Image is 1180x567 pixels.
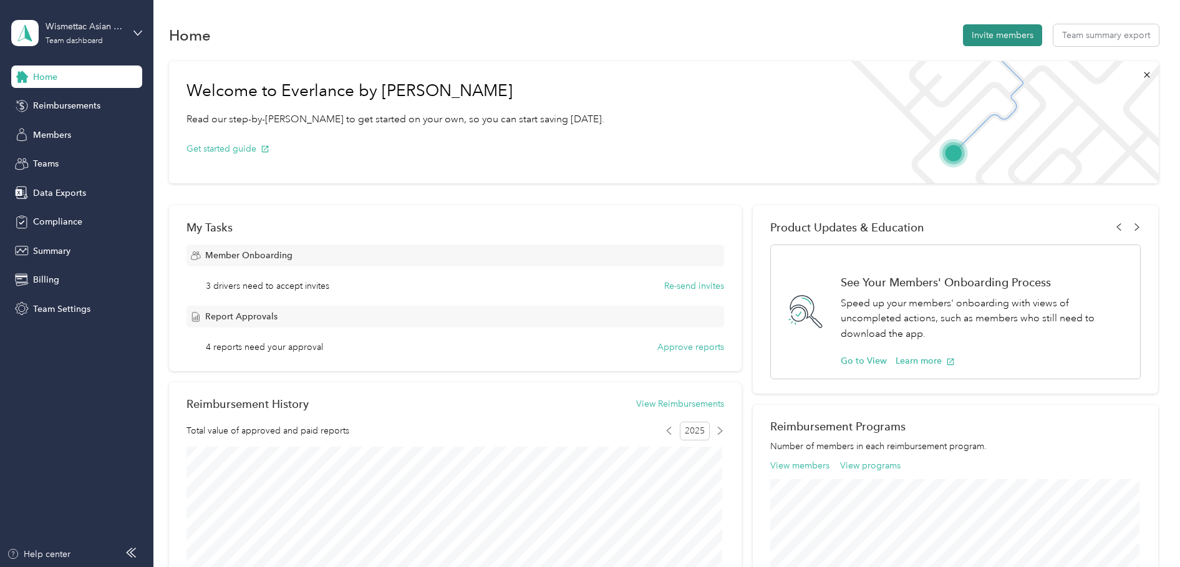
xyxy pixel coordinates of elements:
button: Invite members [963,24,1042,46]
span: Total value of approved and paid reports [186,424,349,437]
h2: Reimbursement History [186,397,309,410]
h1: See Your Members' Onboarding Process [841,276,1128,289]
button: View members [770,459,829,472]
div: My Tasks [186,221,724,234]
span: 2025 [680,422,710,440]
button: Get started guide [186,142,269,155]
span: Summary [33,245,70,258]
span: Data Exports [33,187,86,200]
span: Teams [33,157,59,170]
span: Reimbursements [33,99,100,112]
button: Re-send invites [664,279,724,293]
button: Learn more [896,354,955,367]
span: Report Approvals [205,310,278,323]
iframe: Everlance-gr Chat Button Frame [1110,497,1180,567]
div: Team dashboard [46,37,103,45]
button: Approve reports [657,341,724,354]
button: View Reimbursements [636,397,724,410]
h1: Home [169,29,211,42]
h2: Reimbursement Programs [770,420,1141,433]
button: Go to View [841,354,887,367]
span: 4 reports need your approval [206,341,323,354]
button: Help center [7,548,70,561]
button: View programs [840,459,901,472]
span: Members [33,128,71,142]
span: Compliance [33,215,82,228]
span: Billing [33,273,59,286]
p: Number of members in each reimbursement program. [770,440,1141,453]
span: 3 drivers need to accept invites [206,279,329,293]
h1: Welcome to Everlance by [PERSON_NAME] [186,81,604,101]
button: Team summary export [1053,24,1159,46]
span: Product Updates & Education [770,221,924,234]
p: Read our step-by-[PERSON_NAME] to get started on your own, so you can start saving [DATE]. [186,112,604,127]
span: Member Onboarding [205,249,293,262]
span: Home [33,70,57,84]
div: Wismettac Asian Foods [46,20,123,33]
img: Welcome to everlance [838,61,1158,183]
p: Speed up your members' onboarding with views of uncompleted actions, such as members who still ne... [841,296,1128,342]
span: Team Settings [33,303,90,316]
